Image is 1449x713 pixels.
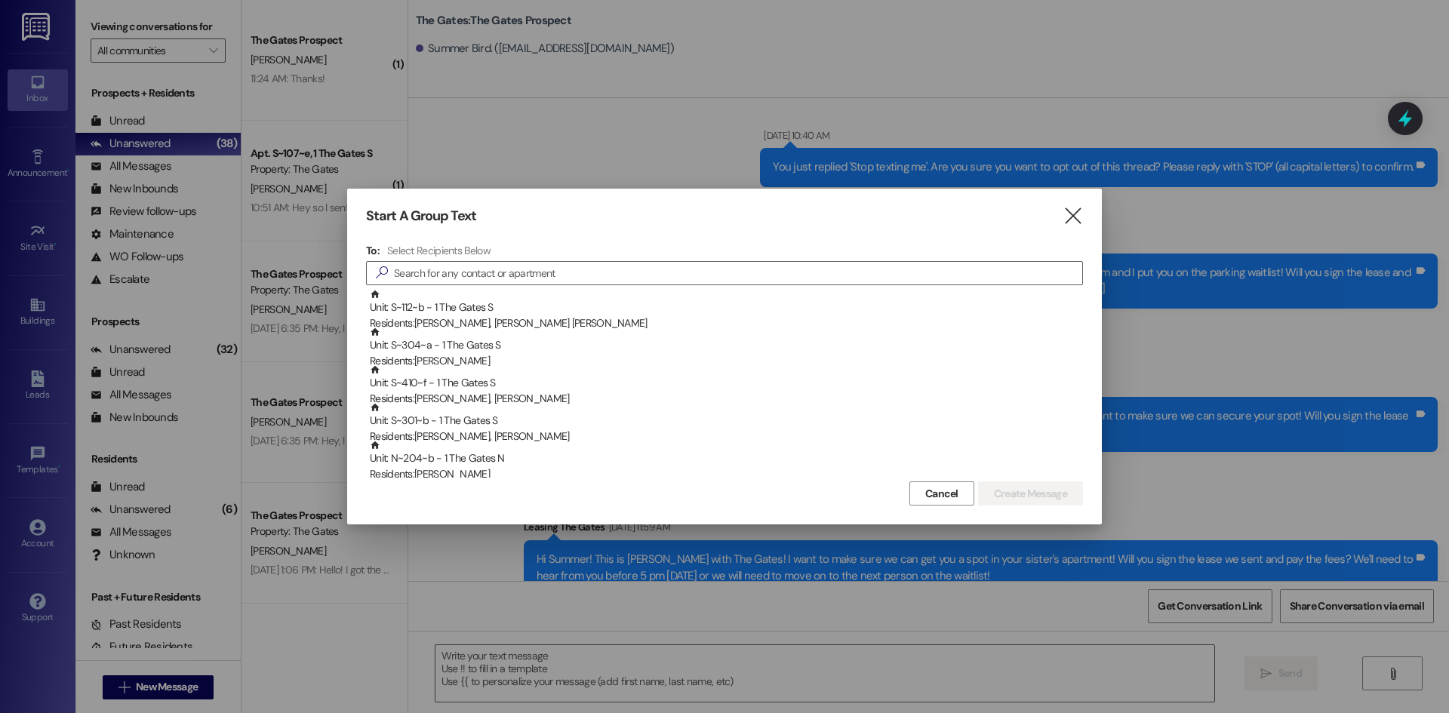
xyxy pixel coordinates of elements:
[994,486,1067,502] span: Create Message
[909,481,974,506] button: Cancel
[370,289,1083,332] div: Unit: S~112~b - 1 The Gates S
[1063,208,1083,224] i: 
[370,327,1083,370] div: Unit: S~304~a - 1 The Gates S
[366,207,476,225] h3: Start A Group Text
[366,440,1083,478] div: Unit: N~204~b - 1 The Gates NResidents:[PERSON_NAME]
[925,486,958,502] span: Cancel
[370,440,1083,483] div: Unit: N~204~b - 1 The Gates N
[978,481,1083,506] button: Create Message
[366,402,1083,440] div: Unit: S~301~b - 1 The Gates SResidents:[PERSON_NAME], [PERSON_NAME]
[370,466,1083,482] div: Residents: [PERSON_NAME]
[387,244,491,257] h4: Select Recipients Below
[370,429,1083,444] div: Residents: [PERSON_NAME], [PERSON_NAME]
[370,364,1083,407] div: Unit: S~410~f - 1 The Gates S
[370,353,1083,369] div: Residents: [PERSON_NAME]
[366,289,1083,327] div: Unit: S~112~b - 1 The Gates SResidents:[PERSON_NAME], [PERSON_NAME] [PERSON_NAME]
[366,327,1083,364] div: Unit: S~304~a - 1 The Gates SResidents:[PERSON_NAME]
[370,391,1083,407] div: Residents: [PERSON_NAME], [PERSON_NAME]
[366,244,380,257] h3: To:
[366,364,1083,402] div: Unit: S~410~f - 1 The Gates SResidents:[PERSON_NAME], [PERSON_NAME]
[394,263,1082,284] input: Search for any contact or apartment
[370,315,1083,331] div: Residents: [PERSON_NAME], [PERSON_NAME] [PERSON_NAME]
[370,402,1083,445] div: Unit: S~301~b - 1 The Gates S
[370,265,394,281] i: 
